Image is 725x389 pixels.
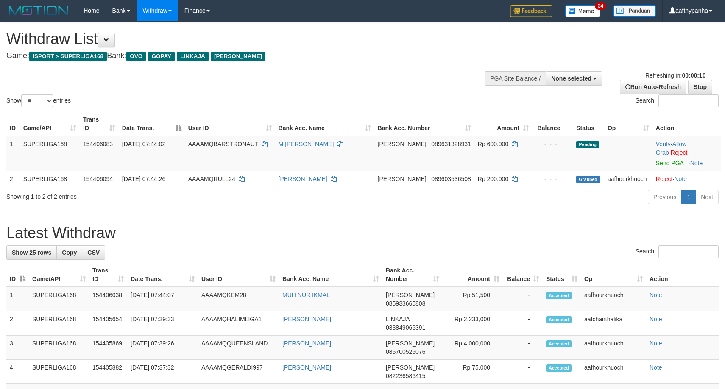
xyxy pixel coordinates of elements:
[56,245,82,260] a: Copy
[122,175,165,182] span: [DATE] 07:44:26
[636,245,719,258] label: Search:
[565,5,601,17] img: Button%20Memo.svg
[89,336,127,360] td: 154405869
[646,263,719,287] th: Action
[546,340,572,347] span: Accepted
[576,176,600,183] span: Grabbed
[386,340,435,347] span: [PERSON_NAME]
[185,112,275,136] th: User ID: activate to sort column ascending
[604,171,652,186] td: aafhourkhuoch
[6,52,475,60] h4: Game: Bank:
[656,160,683,167] a: Send PGA
[656,141,671,147] a: Verify
[576,141,599,148] span: Pending
[443,336,503,360] td: Rp 4,000,000
[443,360,503,384] td: Rp 75,000
[6,336,29,360] td: 3
[546,364,572,372] span: Accepted
[656,141,686,156] span: ·
[443,263,503,287] th: Amount: activate to sort column ascending
[650,316,662,322] a: Note
[127,360,198,384] td: [DATE] 07:37:32
[688,80,712,94] a: Stop
[581,336,646,360] td: aafhourkhuoch
[127,263,198,287] th: Date Trans.: activate to sort column ascending
[546,71,602,86] button: None selected
[198,360,279,384] td: AAAAMQGERALDI997
[386,316,410,322] span: LINKAJA
[6,263,29,287] th: ID: activate to sort column descending
[6,245,57,260] a: Show 25 rows
[485,71,546,86] div: PGA Site Balance /
[89,263,127,287] th: Trans ID: activate to sort column ascending
[6,112,20,136] th: ID
[6,189,296,201] div: Showing 1 to 2 of 2 entries
[681,190,696,204] a: 1
[431,175,471,182] span: Copy 089603536508 to clipboard
[21,94,53,107] select: Showentries
[12,249,51,256] span: Show 25 rows
[282,364,331,371] a: [PERSON_NAME]
[503,287,543,311] td: -
[29,311,89,336] td: SUPERLIGA168
[188,141,258,147] span: AAAAMQBARSTRONAUT
[682,72,705,79] strong: 00:00:10
[595,2,606,10] span: 34
[122,141,165,147] span: [DATE] 07:44:02
[29,263,89,287] th: Game/API: activate to sort column ascending
[386,324,425,331] span: Copy 083849066391 to clipboard
[198,263,279,287] th: User ID: activate to sort column ascending
[177,52,209,61] span: LINKAJA
[645,72,705,79] span: Refreshing in:
[658,94,719,107] input: Search:
[282,316,331,322] a: [PERSON_NAME]
[82,245,105,260] a: CSV
[386,348,425,355] span: Copy 085700526076 to clipboard
[6,311,29,336] td: 2
[6,4,71,17] img: MOTION_logo.png
[503,311,543,336] td: -
[282,292,330,298] a: MUH NUR IKMAL
[6,225,719,242] h1: Latest Withdraw
[279,263,382,287] th: Bank Acc. Name: activate to sort column ascending
[198,311,279,336] td: AAAAMQHALIMLIGA1
[695,190,719,204] a: Next
[671,149,688,156] a: Reject
[127,336,198,360] td: [DATE] 07:39:26
[581,311,646,336] td: aafchanthalika
[89,311,127,336] td: 154405654
[656,175,673,182] a: Reject
[6,360,29,384] td: 4
[211,52,265,61] span: [PERSON_NAME]
[89,287,127,311] td: 154406038
[503,263,543,287] th: Balance: activate to sort column ascending
[378,141,427,147] span: [PERSON_NAME]
[20,171,80,186] td: SUPERLIGA168
[652,136,721,171] td: · ·
[279,175,327,182] a: [PERSON_NAME]
[83,141,113,147] span: 154406083
[188,175,235,182] span: AAAAMQRULL24
[386,300,425,307] span: Copy 085933665808 to clipboard
[198,336,279,360] td: AAAAMQQUEENSLAND
[62,249,77,256] span: Copy
[6,94,71,107] label: Show entries
[620,80,686,94] a: Run Auto-Refresh
[29,52,107,61] span: ISPORT > SUPERLIGA168
[581,287,646,311] td: aafhourkhuoch
[546,292,572,299] span: Accepted
[543,263,581,287] th: Status: activate to sort column ascending
[431,141,471,147] span: Copy 089631328931 to clipboard
[198,287,279,311] td: AAAAMQKEM28
[652,112,721,136] th: Action
[551,75,591,82] span: None selected
[581,263,646,287] th: Op: activate to sort column ascending
[374,112,474,136] th: Bank Acc. Number: activate to sort column ascending
[386,292,435,298] span: [PERSON_NAME]
[80,112,119,136] th: Trans ID: activate to sort column ascending
[126,52,146,61] span: OVO
[148,52,175,61] span: GOPAY
[652,171,721,186] td: ·
[279,141,334,147] a: M [PERSON_NAME]
[690,160,703,167] a: Note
